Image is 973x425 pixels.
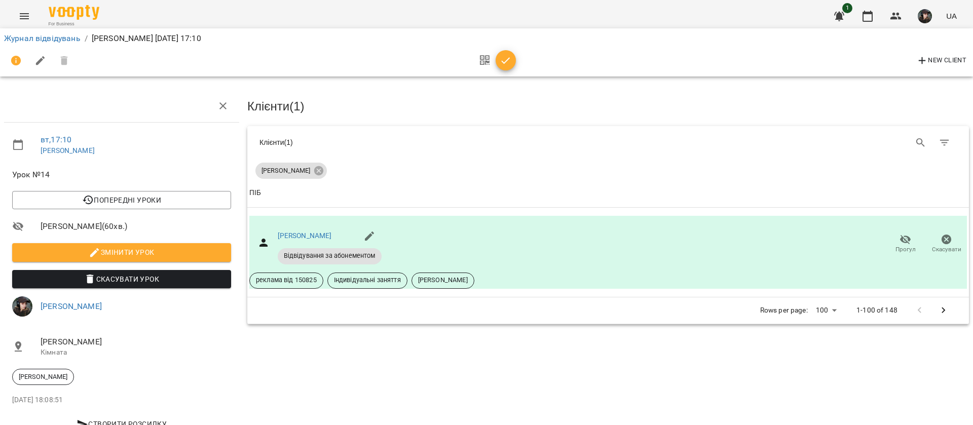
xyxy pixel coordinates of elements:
[328,276,407,285] span: Індивідуальні заняття
[4,32,969,45] nav: breadcrumb
[278,251,382,260] span: Відвідування за абонементом
[931,298,956,323] button: Next Page
[918,9,932,23] img: 263e74ab04eeb3646fb982e871862100.jpg
[13,372,73,381] span: [PERSON_NAME]
[916,55,966,67] span: New Client
[41,336,231,348] span: [PERSON_NAME]
[12,4,36,28] button: Menu
[278,231,332,240] a: [PERSON_NAME]
[41,220,231,233] span: [PERSON_NAME] ( 60 хв. )
[895,245,916,254] span: Прогул
[249,187,967,199] span: ПІБ
[41,146,95,154] a: [PERSON_NAME]
[20,246,223,258] span: Змінити урок
[4,33,81,43] a: Журнал відвідувань
[932,131,957,155] button: Фільтр
[946,11,957,21] span: UA
[41,301,102,311] a: [PERSON_NAME]
[885,230,926,258] button: Прогул
[20,194,223,206] span: Попередні уроки
[926,230,967,258] button: Скасувати
[914,53,969,69] button: New Client
[12,169,231,181] span: Урок №14
[247,126,969,159] div: Table Toolbar
[842,3,852,13] span: 1
[856,305,897,316] p: 1-100 of 148
[412,276,474,285] span: [PERSON_NAME]
[41,347,231,358] p: Кімната
[49,21,99,27] span: For Business
[12,296,32,317] img: 263e74ab04eeb3646fb982e871862100.jpg
[250,276,323,285] span: реклама від 150825
[249,187,261,199] div: ПІБ
[249,187,261,199] div: Sort
[12,191,231,209] button: Попередні уроки
[812,303,840,318] div: 100
[255,163,327,179] div: [PERSON_NAME]
[255,166,316,175] span: [PERSON_NAME]
[760,305,808,316] p: Rows per page:
[932,245,961,254] span: Скасувати
[942,7,961,25] button: UA
[12,243,231,261] button: Змінити урок
[12,270,231,288] button: Скасувати Урок
[12,395,231,405] p: [DATE] 18:08:51
[247,100,969,113] h3: Клієнти ( 1 )
[41,135,71,144] a: вт , 17:10
[49,5,99,20] img: Voopty Logo
[85,32,88,45] li: /
[12,369,74,385] div: [PERSON_NAME]
[909,131,933,155] button: Search
[259,137,601,147] div: Клієнти ( 1 )
[92,32,201,45] p: [PERSON_NAME] [DATE] 17:10
[20,273,223,285] span: Скасувати Урок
